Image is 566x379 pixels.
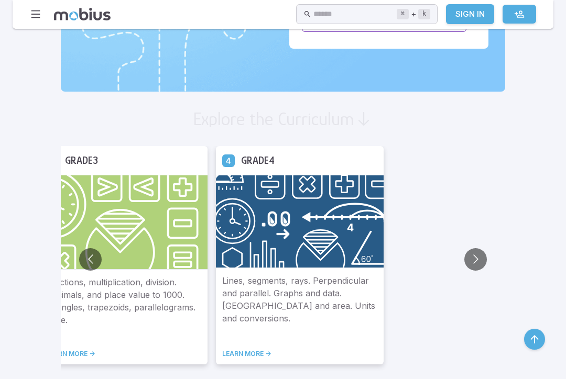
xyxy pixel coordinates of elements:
a: LEARN MORE -> [222,350,377,358]
button: Go to previous slide [79,248,102,271]
button: Go to next slide [464,248,487,271]
h2: Explore the Curriculum [193,108,354,129]
h5: Grade 4 [241,152,275,169]
h5: Grade 3 [65,152,98,169]
kbd: ⌘ [397,9,409,19]
kbd: k [418,9,430,19]
img: Grade 4 [216,175,384,268]
img: Grade 3 [40,175,208,270]
a: LEARN MORE -> [46,350,201,358]
div: + [397,8,430,20]
p: Fractions, multiplication, division. Decimals, and place value to 1000. Triangles, trapezoids, pa... [46,276,201,337]
p: Lines, segments, rays. Perpendicular and parallel. Graphs and data. [GEOGRAPHIC_DATA] and area. U... [222,274,377,337]
a: Grade 4 [222,154,235,166]
a: Sign In [446,4,494,24]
